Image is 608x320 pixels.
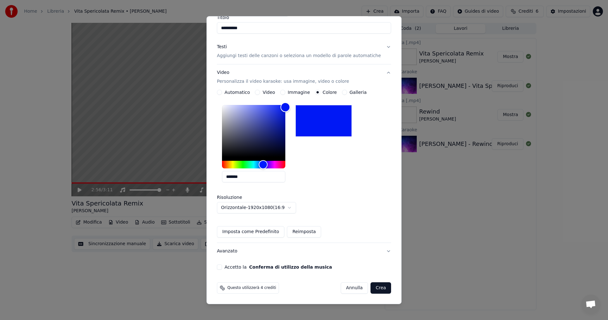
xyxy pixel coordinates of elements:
div: Hue [222,161,285,168]
div: Testi [217,44,227,50]
span: Questo utilizzerà 4 crediti [227,285,276,291]
button: Imposta come Predefinito [217,226,284,238]
div: Video [217,69,349,85]
button: Accetto la [249,265,332,269]
div: Color [222,105,285,157]
label: Risoluzione [217,195,280,199]
button: Crea [371,282,391,294]
label: Galleria [350,90,367,95]
p: Aggiungi testi delle canzoni o seleziona un modello di parole automatiche [217,53,381,59]
button: Annulla [341,282,368,294]
p: Personalizza il video karaoke: usa immagine, video o colore [217,78,349,85]
label: Colore [323,90,337,95]
label: Automatico [225,90,250,95]
div: VideoPersonalizza il video karaoke: usa immagine, video o colore [217,90,391,243]
label: Immagine [288,90,310,95]
button: Reimposta [287,226,321,238]
button: VideoPersonalizza il video karaoke: usa immagine, video o colore [217,64,391,90]
label: Video [263,90,275,95]
button: Avanzato [217,243,391,259]
label: Titolo [217,15,391,20]
button: TestiAggiungi testi delle canzoni o seleziona un modello di parole automatiche [217,39,391,64]
label: Accetto la [225,265,332,269]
